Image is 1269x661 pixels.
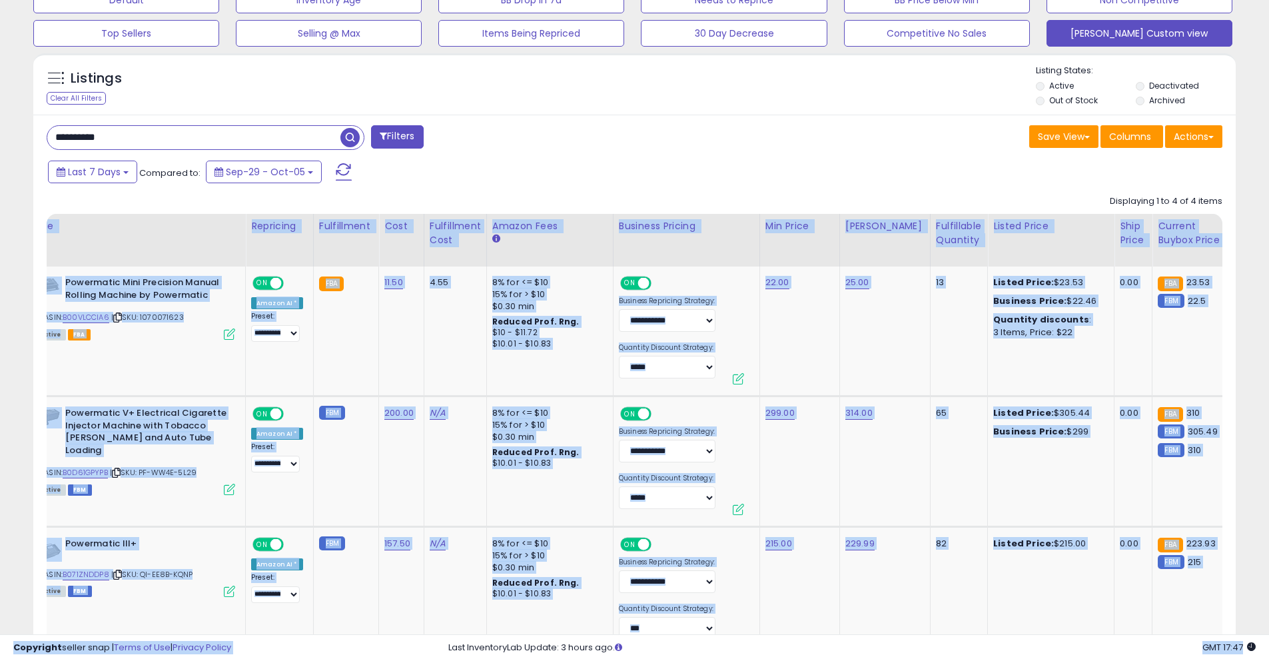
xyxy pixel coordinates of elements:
a: 25.00 [845,276,869,289]
b: Powermatic III+ [65,538,227,554]
button: Save View [1029,125,1098,148]
div: 82 [936,538,977,550]
div: 15% for > $10 [492,550,603,562]
small: FBA [1158,277,1182,291]
span: FBM [68,586,92,597]
span: ON [254,278,270,289]
small: FBA [1158,538,1182,552]
span: ON [622,408,638,420]
div: Amazon AI * [251,297,303,309]
b: Powermatic Mini Precision Manual Rolling Machine by Powermatic [65,277,227,305]
button: Items Being Repriced [438,20,624,47]
span: 305.49 [1188,425,1218,438]
small: FBM [319,406,345,420]
button: Sep-29 - Oct-05 [206,161,322,183]
span: OFF [282,408,303,420]
button: Actions [1165,125,1222,148]
label: Business Repricing Strategy: [619,558,715,567]
a: B00VLCCIA6 [63,312,109,323]
div: ASIN: [35,277,235,338]
span: Sep-29 - Oct-05 [226,165,305,179]
div: $10.01 - $10.83 [492,588,603,600]
a: 22.00 [765,276,789,289]
div: Last InventoryLab Update: 3 hours ago. [448,642,1256,654]
a: Privacy Policy [173,641,231,654]
label: Active [1049,80,1074,91]
div: Ship Price [1120,219,1146,247]
img: 41pD1S8ChlL._SL40_.jpg [35,538,62,562]
button: Top Sellers [33,20,219,47]
a: 11.50 [384,276,403,289]
div: 8% for <= $10 [492,407,603,419]
span: 223.93 [1186,537,1216,550]
span: ON [622,539,638,550]
span: OFF [282,278,303,289]
span: Last 7 Days [68,165,121,179]
div: 15% for > $10 [492,289,603,301]
p: Listing States: [1036,65,1236,77]
div: Title [32,219,240,233]
a: B071ZNDDP8 [63,569,109,580]
button: 30 Day Decrease [641,20,827,47]
div: Fulfillable Quantity [936,219,982,247]
div: Fulfillment Cost [430,219,481,247]
small: FBM [1158,294,1184,308]
div: ASIN: [35,538,235,596]
a: 229.99 [845,537,875,550]
b: Reduced Prof. Rng. [492,577,580,588]
b: Reduced Prof. Rng. [492,316,580,327]
div: Preset: [251,442,303,472]
label: Business Repricing Strategy: [619,427,715,436]
small: Amazon Fees. [492,233,500,245]
div: 4.55 [430,277,476,289]
div: 13 [936,277,977,289]
div: 0.00 [1120,407,1142,419]
div: seller snap | | [13,642,231,654]
span: ON [622,278,638,289]
span: ON [254,408,270,420]
span: 22.5 [1188,295,1206,307]
div: $10.01 - $10.83 [492,458,603,469]
span: 310 [1186,406,1200,419]
div: $305.44 [993,407,1104,419]
a: 314.00 [845,406,873,420]
small: FBM [1158,555,1184,569]
div: Amazon AI * [251,428,303,440]
span: All listings currently available for purchase on Amazon [35,484,66,496]
span: All listings currently available for purchase on Amazon [35,586,66,597]
div: Min Price [765,219,834,233]
span: 23.53 [1186,276,1210,289]
div: Current Buybox Price [1158,219,1226,247]
span: 215 [1188,556,1201,568]
div: $10.01 - $10.83 [492,338,603,350]
div: $0.30 min [492,562,603,574]
div: 0.00 [1120,538,1142,550]
span: Compared to: [139,167,201,179]
div: $0.30 min [492,301,603,313]
div: Displaying 1 to 4 of 4 items [1110,195,1222,208]
div: $299 [993,426,1104,438]
a: 200.00 [384,406,414,420]
div: : [993,314,1104,326]
span: OFF [649,539,671,550]
small: FBM [319,536,345,550]
img: 31eXdh1RSgL._SL40_.jpg [35,277,62,295]
div: Amazon AI * [251,558,303,570]
b: Business Price: [993,425,1066,438]
div: Cost [384,219,418,233]
a: N/A [430,537,446,550]
b: Business Price: [993,295,1066,307]
div: $22.46 [993,295,1104,307]
div: $0.30 min [492,431,603,443]
div: [PERSON_NAME] [845,219,925,233]
span: FBM [68,484,92,496]
a: 157.50 [384,537,410,550]
div: Listed Price [993,219,1108,233]
span: | SKU: PF-WW4E-5L29 [110,467,197,478]
span: ON [254,539,270,550]
strong: Copyright [13,641,62,654]
div: 65 [936,407,977,419]
button: Competitive No Sales [844,20,1030,47]
div: $23.53 [993,277,1104,289]
h5: Listings [71,69,122,88]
